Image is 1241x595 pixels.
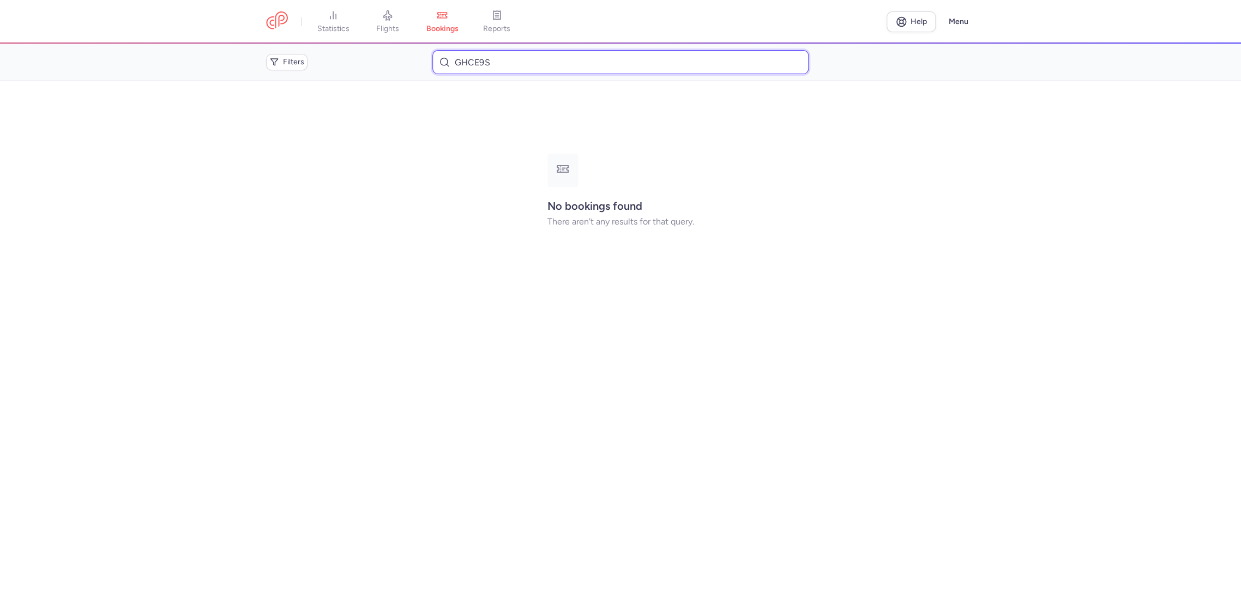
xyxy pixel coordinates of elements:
[426,24,459,34] span: bookings
[317,24,350,34] span: statistics
[547,217,694,227] p: There aren't any results for that query.
[376,24,399,34] span: flights
[360,10,415,34] a: flights
[306,10,360,34] a: statistics
[469,10,524,34] a: reports
[547,199,642,212] strong: No bookings found
[942,11,975,32] button: Menu
[266,11,288,32] a: CitizenPlane red outlined logo
[415,10,469,34] a: bookings
[266,54,308,70] button: Filters
[283,58,304,66] span: Filters
[911,17,927,26] span: Help
[483,24,510,34] span: reports
[887,11,936,32] a: Help
[432,50,808,74] input: Search bookings (PNR, name...)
